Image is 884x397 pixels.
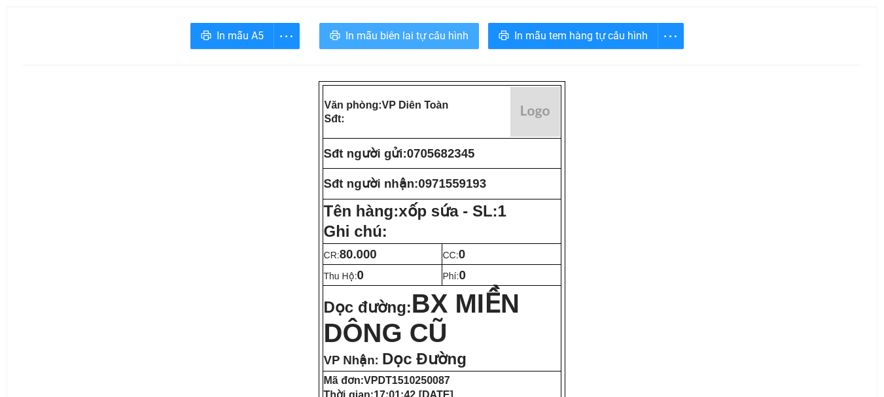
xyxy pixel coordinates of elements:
span: Ghi chú: [324,222,387,240]
span: VPDT1510250087 [364,375,450,386]
button: more [274,23,300,49]
span: 0 [357,268,364,282]
button: printerIn mẫu tem hàng tự cấu hình [488,23,658,49]
strong: Mã đơn: [324,375,450,386]
span: In mẫu biên lai tự cấu hình [345,27,469,44]
strong: Tên hàng: [324,202,506,220]
span: xốp sứa - SL: [398,202,506,220]
span: 0 [459,268,465,282]
span: printer [499,30,509,43]
span: VP Diên Toàn [382,99,449,111]
span: 80.000 [340,247,377,261]
span: printer [201,30,211,43]
span: In mẫu A5 [217,27,264,44]
span: 0971559193 [418,177,486,190]
span: BX MIỀN DÔNG CŨ [324,289,520,347]
img: logo [510,87,560,137]
strong: Sđt: [325,113,345,124]
span: more [658,28,683,44]
strong: Văn phòng: [325,99,449,111]
span: VP Nhận: [324,353,379,367]
button: printerIn mẫu biên lai tự cấu hình [319,23,479,49]
button: printerIn mẫu A5 [190,23,274,49]
strong: Sđt người gửi: [324,147,407,160]
span: In mẫu tem hàng tự cấu hình [514,27,648,44]
span: CC: [443,250,466,260]
span: Thu Hộ: [324,271,364,281]
button: more [658,23,684,49]
span: Phí: [443,271,466,281]
span: Dọc Đường [382,350,467,368]
span: 0705682345 [407,147,475,160]
strong: Dọc đường: [324,298,520,345]
span: CR: [324,250,377,260]
span: 0 [459,247,465,261]
span: more [274,28,299,44]
span: 1 [498,202,506,220]
span: printer [330,30,340,43]
strong: Sđt người nhận: [324,177,419,190]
